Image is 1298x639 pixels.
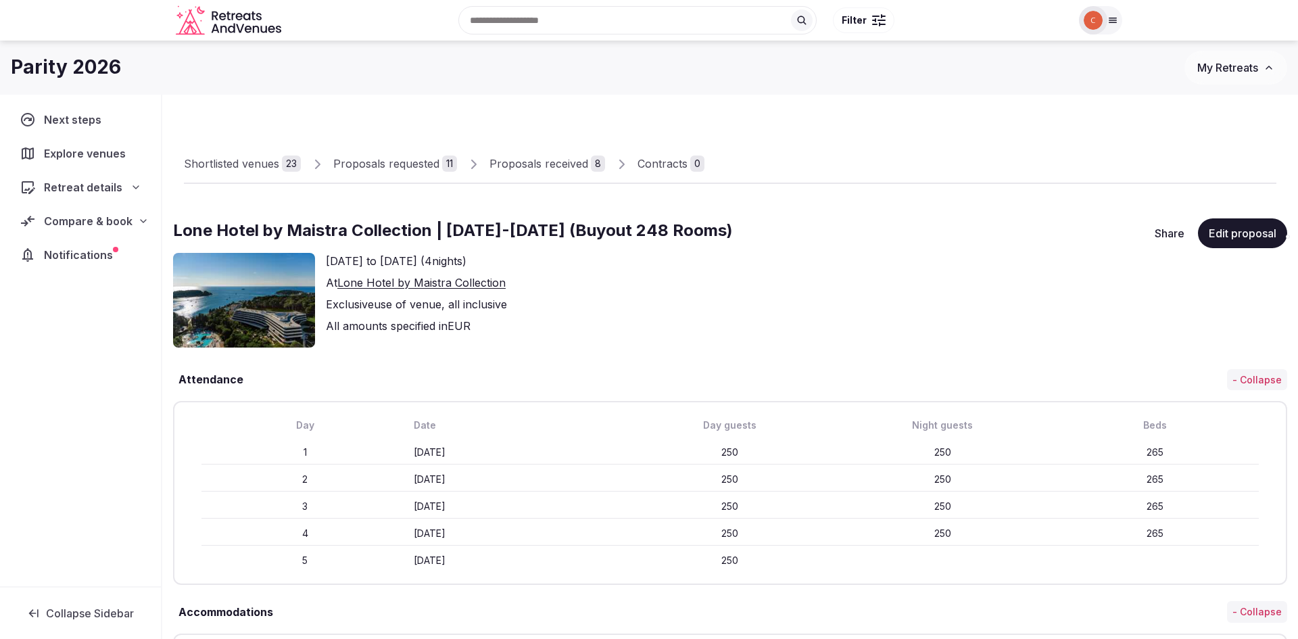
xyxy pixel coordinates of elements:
svg: Retreats and Venues company logo [176,5,284,36]
div: 250 [627,554,834,567]
div: Day guests [627,419,834,432]
div: 5 [201,554,408,567]
div: 250 [627,500,834,513]
div: 2 [201,473,408,486]
h3: Attendance [173,371,243,387]
span: Retreat details [44,179,122,195]
span: Filter [842,14,867,27]
div: [DATE] [414,473,621,486]
a: Proposals requested11 [333,145,457,184]
button: Filter [833,7,894,33]
img: Venue cover photo [173,253,315,348]
div: Contracts [638,156,688,172]
button: - Collapse [1227,369,1287,391]
span: Next steps [44,112,107,128]
div: 3 [201,500,408,513]
div: [DATE] [414,554,621,567]
div: 8 [591,156,605,172]
span: At [326,276,337,289]
a: Lone Hotel by Maistra Collection [337,275,506,291]
div: Date [414,419,621,432]
div: 23 [282,156,301,172]
h1: Parity 2026 [11,54,121,80]
div: Proposals received [489,156,588,172]
span: Compare & book [44,213,133,229]
span: use of venue [374,298,441,311]
div: Day [201,419,408,432]
div: Beds [1052,419,1259,432]
div: 11 [442,156,457,172]
span: My Retreats [1197,61,1258,74]
div: 250 [627,527,834,540]
div: Shortlisted venues [184,156,279,172]
div: [DATE] [414,527,621,540]
div: 265 [1052,473,1259,486]
a: Contracts0 [638,145,704,184]
div: 250 [839,473,1046,486]
div: 265 [1052,500,1259,513]
div: [DATE] [DATE] [326,253,507,269]
div: 250 [627,446,834,459]
div: 250 [627,473,834,486]
h3: Accommodations [173,604,273,620]
div: Proposals requested [333,156,439,172]
div: 250 [839,446,1046,459]
a: Shortlisted venues23 [184,145,301,184]
div: 1 [201,446,408,459]
a: Explore venues [11,139,150,168]
a: Notifications [11,241,150,269]
button: - Collapse [1227,601,1287,623]
span: to [366,254,377,268]
div: Exclusive [326,296,507,312]
div: [DATE] [414,446,621,459]
span: Notifications [44,247,118,263]
button: Collapse Sidebar [11,598,150,628]
button: Share [1147,221,1193,245]
span: Collapse Sidebar [46,607,134,620]
a: Proposals received8 [489,145,605,184]
div: 265 [1052,446,1259,459]
div: [DATE] [414,500,621,513]
div: EUR [326,318,507,334]
img: Catalina [1084,11,1103,30]
button: My Retreats [1184,51,1287,85]
div: Night guests [839,419,1046,432]
button: Edit proposal [1198,218,1287,248]
span: , all inclusive [441,298,507,311]
div: 0 [690,156,704,172]
a: Next steps [11,105,150,134]
div: 4 [201,527,408,540]
div: 265 [1052,527,1259,540]
span: Explore venues [44,145,131,162]
span: All amounts specified in [326,319,448,333]
div: 250 [839,527,1046,540]
div: 250 [839,500,1046,513]
span: Lone Hotel by Maistra Collection | [DATE]-[DATE] (Buyout 248 Rooms) [173,220,733,240]
span: ( 4 nights) [420,254,466,268]
a: Visit the homepage [176,5,284,36]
